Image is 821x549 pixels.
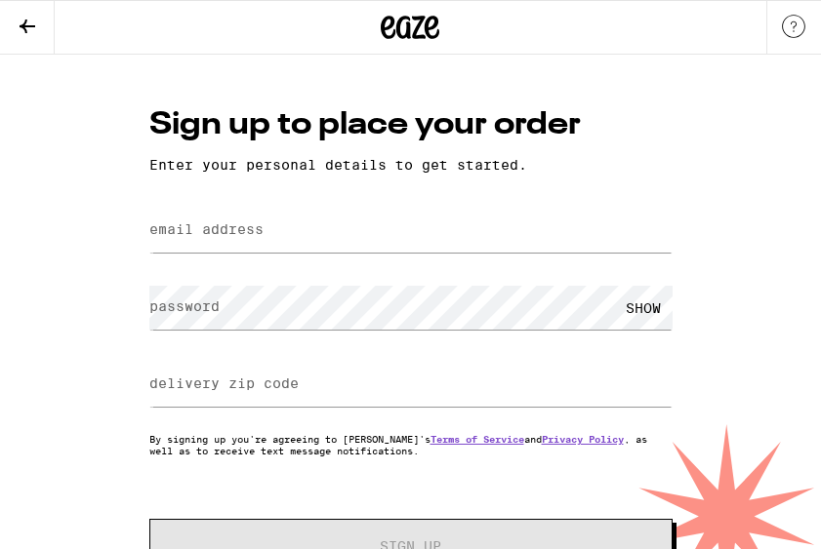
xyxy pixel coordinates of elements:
input: delivery zip code [149,363,673,407]
input: email address [149,209,673,253]
label: email address [149,221,264,237]
p: Enter your personal details to get started. [149,157,673,173]
div: SHOW [614,286,673,330]
a: Privacy Policy [542,433,624,445]
h1: Sign up to place your order [149,103,673,147]
a: Terms of Service [431,433,524,445]
label: password [149,298,220,314]
p: By signing up you're agreeing to [PERSON_NAME]'s and , as well as to receive text message notific... [149,433,673,456]
label: delivery zip code [149,375,299,391]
